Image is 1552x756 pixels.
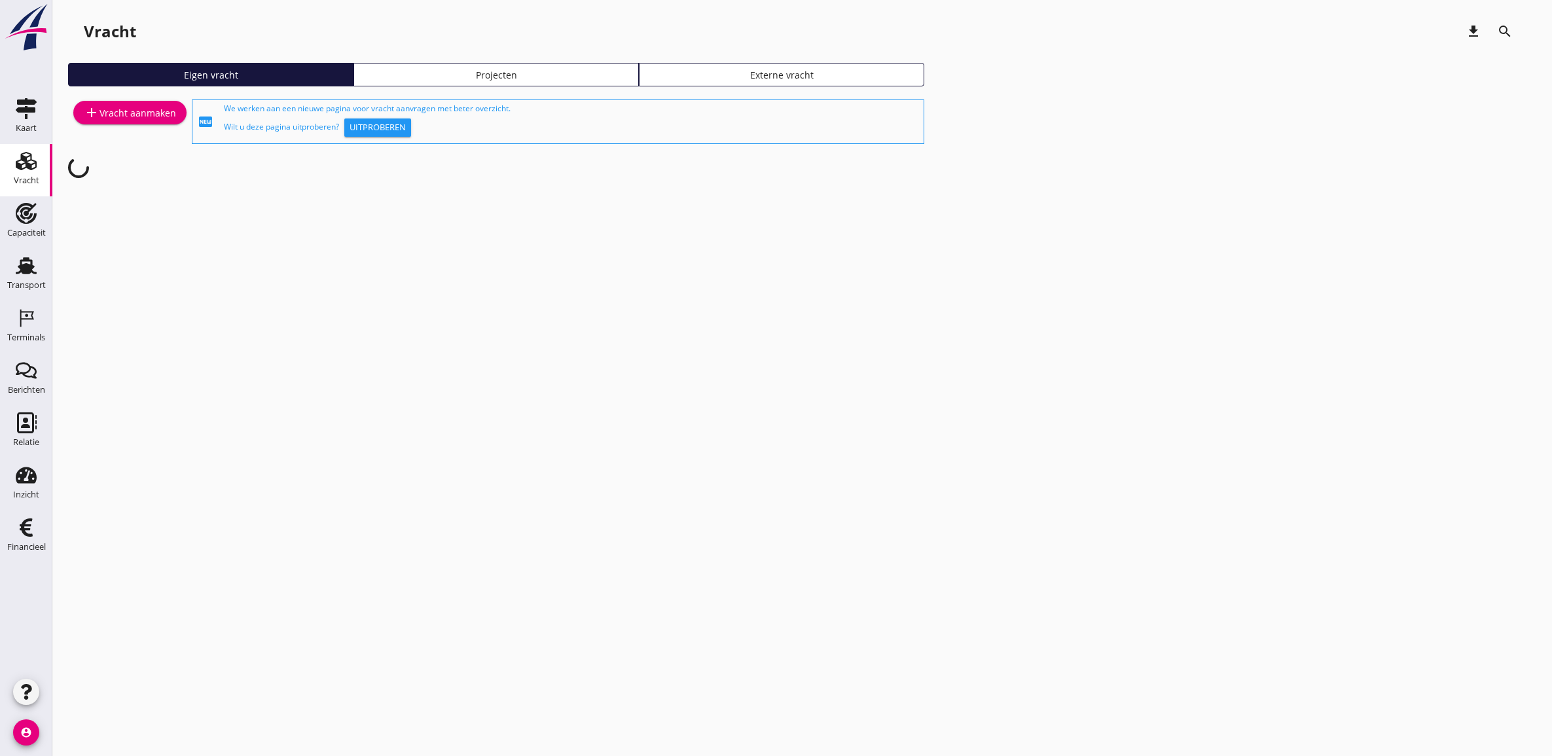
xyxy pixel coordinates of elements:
[13,490,39,499] div: Inzicht
[645,68,918,82] div: Externe vracht
[84,105,176,120] div: Vracht aanmaken
[84,21,136,42] div: Vracht
[68,63,353,86] a: Eigen vracht
[224,103,918,141] div: We werken aan een nieuwe pagina voor vracht aanvragen met beter overzicht. Wilt u deze pagina uit...
[353,63,639,86] a: Projecten
[359,68,633,82] div: Projecten
[8,386,45,394] div: Berichten
[7,228,46,237] div: Capaciteit
[3,3,50,52] img: logo-small.a267ee39.svg
[13,438,39,446] div: Relatie
[7,543,46,551] div: Financieel
[14,176,39,185] div: Vracht
[1497,24,1513,39] i: search
[73,101,187,124] a: Vracht aanmaken
[16,124,37,132] div: Kaart
[350,121,406,134] div: Uitproberen
[84,105,99,120] i: add
[7,281,46,289] div: Transport
[344,118,411,137] button: Uitproberen
[7,333,45,342] div: Terminals
[13,719,39,746] i: account_circle
[74,68,348,82] div: Eigen vracht
[639,63,924,86] a: Externe vracht
[1466,24,1481,39] i: download
[198,114,213,130] i: fiber_new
